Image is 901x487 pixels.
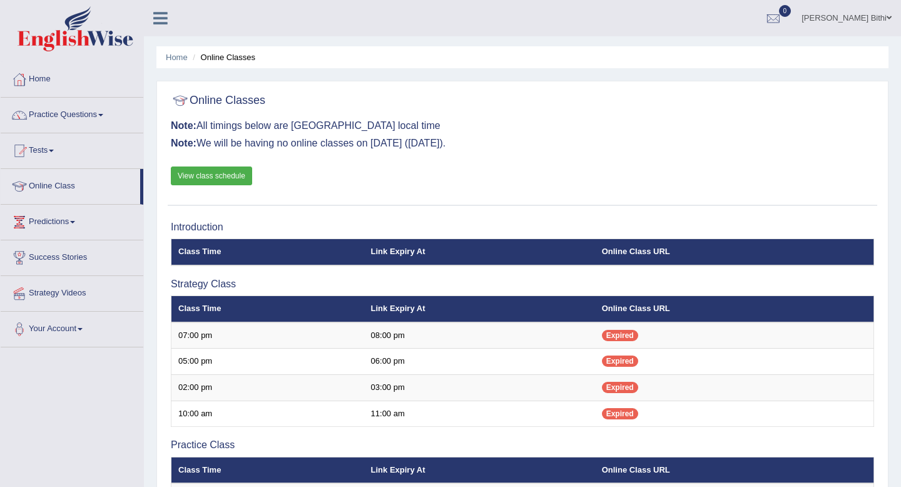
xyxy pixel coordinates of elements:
[171,457,364,483] th: Class Time
[171,167,252,185] a: View class schedule
[190,51,255,63] li: Online Classes
[364,401,595,427] td: 11:00 am
[1,276,143,307] a: Strategy Videos
[1,312,143,343] a: Your Account
[364,349,595,375] td: 06:00 pm
[171,120,196,131] b: Note:
[602,330,638,341] span: Expired
[1,240,143,272] a: Success Stories
[364,374,595,401] td: 03:00 pm
[171,296,364,322] th: Class Time
[595,457,874,483] th: Online Class URL
[171,222,874,233] h3: Introduction
[602,382,638,393] span: Expired
[364,322,595,349] td: 08:00 pm
[171,138,196,148] b: Note:
[1,169,140,200] a: Online Class
[171,279,874,290] h3: Strategy Class
[171,374,364,401] td: 02:00 pm
[1,205,143,236] a: Predictions
[171,138,874,149] h3: We will be having no online classes on [DATE] ([DATE]).
[166,53,188,62] a: Home
[364,457,595,483] th: Link Expiry At
[171,401,364,427] td: 10:00 am
[364,296,595,322] th: Link Expiry At
[595,296,874,322] th: Online Class URL
[602,408,638,419] span: Expired
[1,98,143,129] a: Practice Questions
[1,133,143,165] a: Tests
[171,322,364,349] td: 07:00 pm
[1,62,143,93] a: Home
[779,5,792,17] span: 0
[171,120,874,131] h3: All timings below are [GEOGRAPHIC_DATA] local time
[171,239,364,265] th: Class Time
[171,91,265,110] h2: Online Classes
[602,356,638,367] span: Expired
[364,239,595,265] th: Link Expiry At
[171,349,364,375] td: 05:00 pm
[171,439,874,451] h3: Practice Class
[595,239,874,265] th: Online Class URL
